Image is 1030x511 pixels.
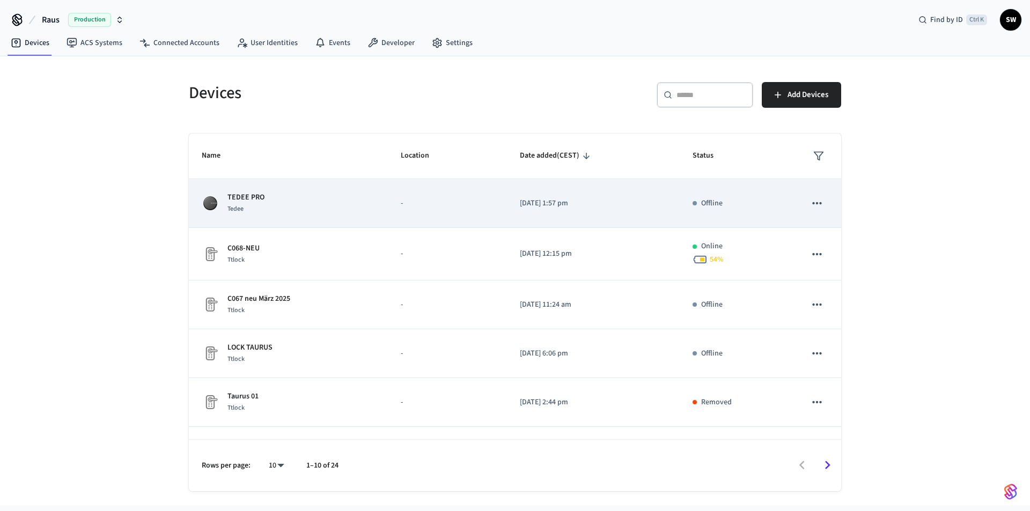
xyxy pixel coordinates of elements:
[202,195,219,212] img: Tedee Smart Lock
[227,255,245,264] span: Ttlock
[58,33,131,53] a: ACS Systems
[423,33,481,53] a: Settings
[1004,483,1017,500] img: SeamLogoGradient.69752ec5.svg
[701,241,723,252] p: Online
[227,243,260,254] p: C068-NEU
[693,147,727,164] span: Status
[227,204,244,213] span: Tedee
[762,82,841,108] button: Add Devices
[227,306,245,315] span: Ttlock
[227,354,245,364] span: Ttlock
[263,458,289,473] div: 10
[520,397,667,408] p: [DATE] 2:44 pm
[520,147,593,164] span: Date added(CEST)
[701,397,732,408] p: Removed
[202,460,251,471] p: Rows per page:
[227,391,259,402] p: Taurus 01
[401,348,494,359] p: -
[306,460,339,471] p: 1–10 of 24
[359,33,423,53] a: Developer
[131,33,228,53] a: Connected Accounts
[202,394,219,411] img: Placeholder Lock Image
[710,254,724,265] span: 54 %
[930,14,963,25] span: Find by ID
[401,198,494,209] p: -
[401,299,494,310] p: -
[401,147,443,164] span: Location
[910,10,996,29] div: Find by IDCtrl K
[701,198,723,209] p: Offline
[1000,9,1021,31] button: SW
[966,14,987,25] span: Ctrl K
[815,453,840,478] button: Go to next page
[520,299,667,310] p: [DATE] 11:24 am
[68,13,111,27] span: Production
[42,13,60,26] span: Raus
[2,33,58,53] a: Devices
[520,248,667,260] p: [DATE] 12:15 pm
[227,293,290,305] p: C067 neu März 2025
[401,397,494,408] p: -
[306,33,359,53] a: Events
[520,198,667,209] p: [DATE] 1:57 pm
[202,147,234,164] span: Name
[202,296,219,313] img: Placeholder Lock Image
[227,192,264,203] p: TEDEE PRO
[202,345,219,362] img: Placeholder Lock Image
[701,299,723,310] p: Offline
[1001,10,1020,29] span: SW
[189,82,509,104] h5: Devices
[520,348,667,359] p: [DATE] 6:06 pm
[202,246,219,263] img: Placeholder Lock Image
[227,403,245,412] span: Ttlock
[228,33,306,53] a: User Identities
[401,248,494,260] p: -
[227,342,273,353] p: LOCK TAURUS
[701,348,723,359] p: Offline
[788,88,828,102] span: Add Devices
